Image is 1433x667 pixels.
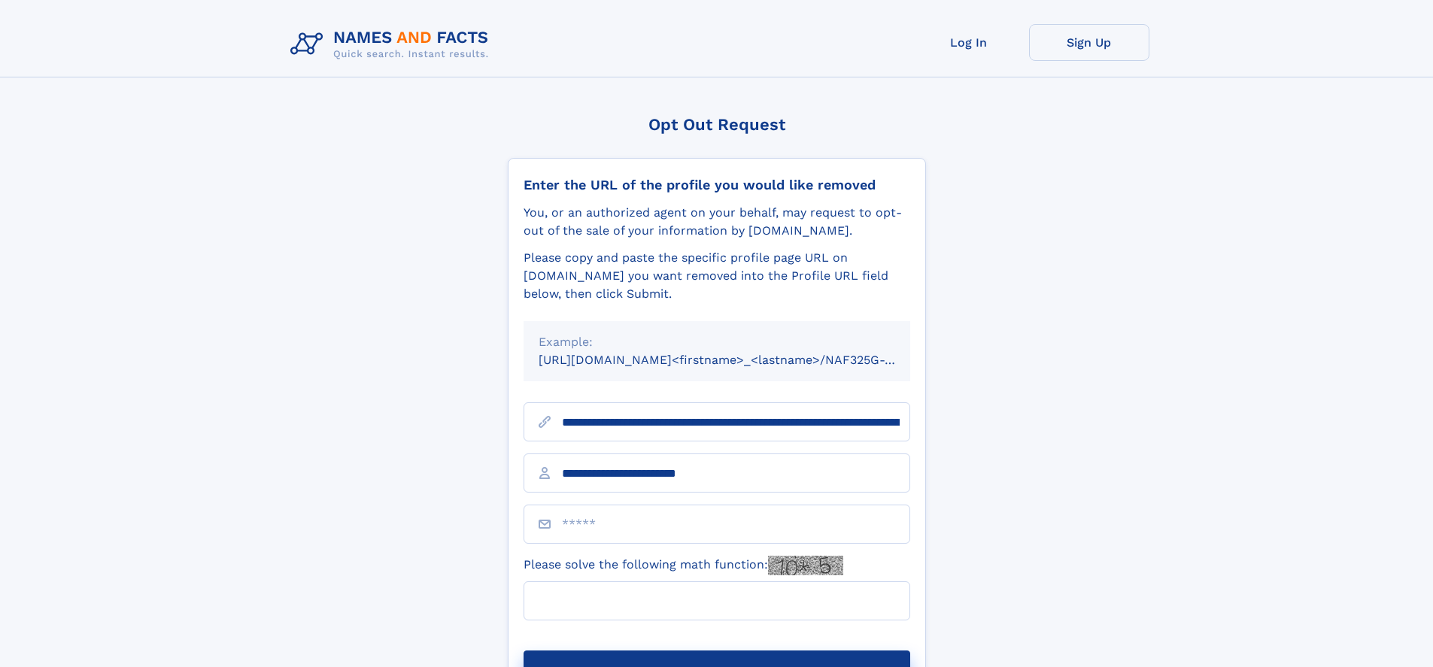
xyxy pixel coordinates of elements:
[539,353,939,367] small: [URL][DOMAIN_NAME]<firstname>_<lastname>/NAF325G-xxxxxxxx
[1029,24,1149,61] a: Sign Up
[284,24,501,65] img: Logo Names and Facts
[524,204,910,240] div: You, or an authorized agent on your behalf, may request to opt-out of the sale of your informatio...
[508,115,926,134] div: Opt Out Request
[524,249,910,303] div: Please copy and paste the specific profile page URL on [DOMAIN_NAME] you want removed into the Pr...
[539,333,895,351] div: Example:
[524,556,843,575] label: Please solve the following math function:
[524,177,910,193] div: Enter the URL of the profile you would like removed
[909,24,1029,61] a: Log In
